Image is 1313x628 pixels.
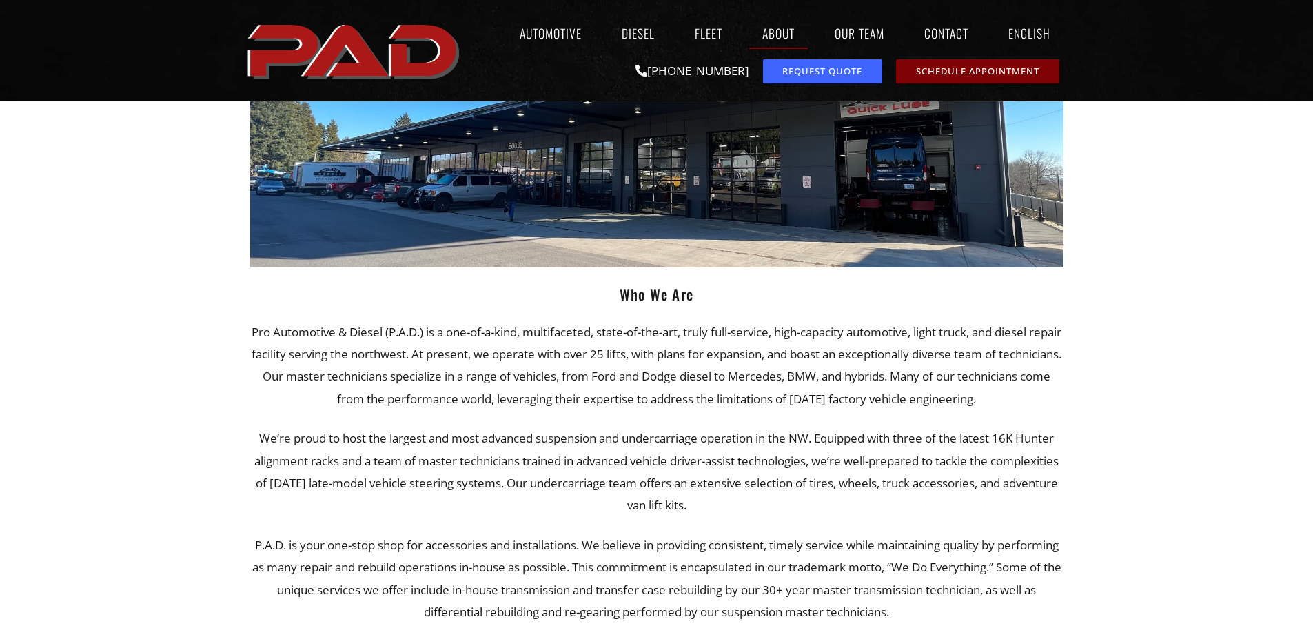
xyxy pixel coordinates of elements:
img: The image shows the word "PAD" in bold, red, uppercase letters with a slight shadow effect. [243,13,467,88]
span: Request Quote [782,67,862,76]
h2: Who We Are [250,281,1063,307]
a: request a service or repair quote [763,59,882,83]
a: pro automotive and diesel home page [243,13,467,88]
p: We’re proud to host the largest and most advanced suspension and undercarriage operation in the N... [250,427,1063,516]
p: P.A.D. is your one-stop shop for accessories and installations. We believe in providing consisten... [250,534,1063,623]
a: About [749,17,808,49]
a: Diesel [609,17,668,49]
span: Schedule Appointment [916,67,1039,76]
a: schedule repair or service appointment [896,59,1059,83]
a: Fleet [682,17,735,49]
nav: Menu [467,17,1070,49]
a: Contact [911,17,981,49]
a: [PHONE_NUMBER] [635,63,749,79]
a: Automotive [507,17,595,49]
p: Pro Automotive & Diesel (P.A.D.) is a one-of-a-kind, multifaceted, state-of-the-art, truly full-s... [250,321,1063,410]
a: English [995,17,1070,49]
a: Our Team [822,17,897,49]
